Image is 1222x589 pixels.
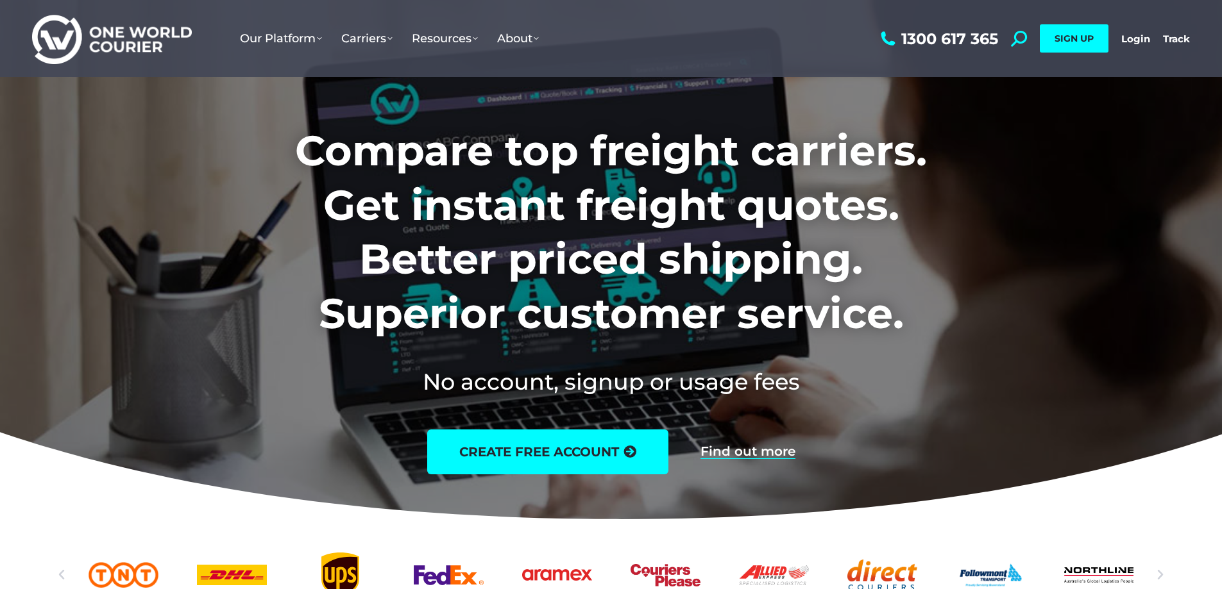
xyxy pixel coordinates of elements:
a: create free account [427,429,668,474]
a: SIGN UP [1040,24,1108,53]
a: About [488,19,548,58]
span: Resources [412,31,478,46]
h2: No account, signup or usage fees [210,366,1012,397]
span: SIGN UP [1055,33,1094,44]
a: Resources [402,19,488,58]
a: Our Platform [230,19,332,58]
h1: Compare top freight carriers. Get instant freight quotes. Better priced shipping. Superior custom... [210,124,1012,340]
span: About [497,31,539,46]
a: Login [1121,33,1150,45]
span: Carriers [341,31,393,46]
a: Find out more [700,445,795,459]
img: One World Courier [32,13,192,65]
a: 1300 617 365 [878,31,998,47]
span: Our Platform [240,31,322,46]
a: Track [1163,33,1190,45]
a: Carriers [332,19,402,58]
